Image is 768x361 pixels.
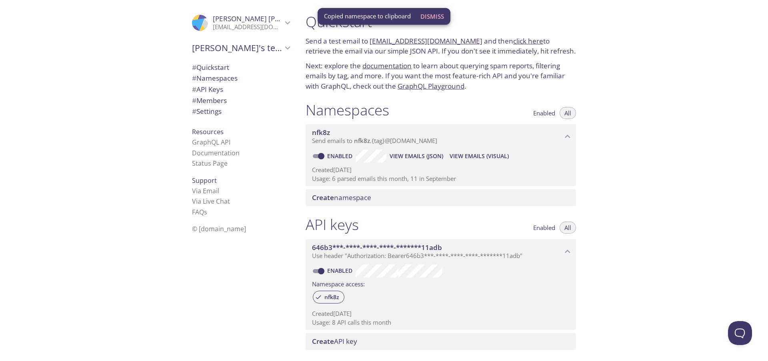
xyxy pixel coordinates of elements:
[513,36,543,46] a: click here
[186,95,296,106] div: Members
[192,85,223,94] span: API Keys
[306,124,576,149] div: nfk8z namespace
[192,85,196,94] span: #
[192,224,246,233] span: © [DOMAIN_NAME]
[312,337,334,346] span: Create
[186,106,296,117] div: Team Settings
[192,63,229,72] span: Quickstart
[306,101,389,119] h1: Namespaces
[450,151,509,161] span: View Emails (Visual)
[186,62,296,73] div: Quickstart
[312,175,570,183] p: Usage: 6 parsed emails this month, 11 in September
[192,149,240,157] a: Documentation
[370,36,482,46] a: [EMAIL_ADDRESS][DOMAIN_NAME]
[320,294,344,301] span: nfk8z
[192,176,217,185] span: Support
[306,189,576,206] div: Create namespace
[313,291,344,303] div: nfk8z
[528,107,560,119] button: Enabled
[326,152,356,160] a: Enabled
[186,10,296,36] div: Sarthak Vijayvergiya
[560,222,576,234] button: All
[192,159,228,168] a: Status Page
[326,267,356,274] a: Enabled
[560,107,576,119] button: All
[192,42,282,54] span: [PERSON_NAME]'s team
[312,193,334,202] span: Create
[398,81,464,91] a: GraphQL Playground
[446,150,512,163] button: View Emails (Visual)
[192,208,207,216] a: FAQ
[417,9,447,24] button: Dismiss
[192,63,196,72] span: #
[192,73,196,83] span: #
[192,96,227,105] span: Members
[192,107,222,116] span: Settings
[192,127,224,136] span: Resources
[312,193,371,202] span: namespace
[306,61,576,91] p: Next: explore the to learn about querying spam reports, filtering emails by tag, and more. If you...
[192,197,230,206] a: Via Live Chat
[390,151,443,161] span: View Emails (JSON)
[420,11,444,22] span: Dismiss
[192,73,238,83] span: Namespaces
[192,138,230,147] a: GraphQL API
[306,333,576,350] div: Create API Key
[312,128,330,137] span: nfk8z
[192,96,196,105] span: #
[306,36,576,56] p: Send a test email to and then to retrieve the email via our simple JSON API. If you don't see it ...
[213,14,322,23] span: [PERSON_NAME] [PERSON_NAME]
[354,137,370,145] span: nfk8z
[186,38,296,58] div: Sarthak's team
[213,23,282,31] p: [EMAIL_ADDRESS][DOMAIN_NAME]
[312,166,570,174] p: Created [DATE]
[312,278,365,289] label: Namespace access:
[192,186,219,195] a: Via Email
[306,13,576,31] h1: Quickstart
[312,337,357,346] span: API key
[306,216,359,234] h1: API keys
[312,137,437,145] span: Send emails to . {tag} @[DOMAIN_NAME]
[186,73,296,84] div: Namespaces
[186,84,296,95] div: API Keys
[728,321,752,345] iframe: Help Scout Beacon - Open
[528,222,560,234] button: Enabled
[192,107,196,116] span: #
[204,208,207,216] span: s
[386,150,446,163] button: View Emails (JSON)
[312,318,570,327] p: Usage: 8 API calls this month
[362,61,412,70] a: documentation
[324,12,411,20] span: Copied namespace to clipboard
[312,309,570,318] p: Created [DATE]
